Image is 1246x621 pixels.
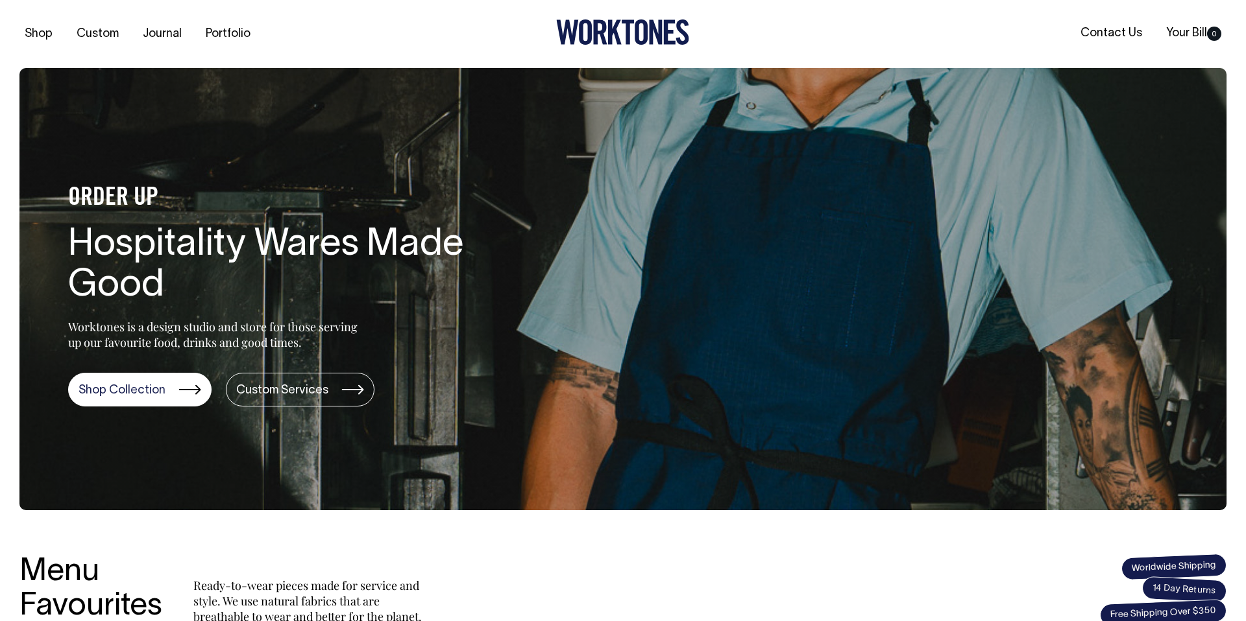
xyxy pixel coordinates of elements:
[68,373,212,406] a: Shop Collection
[1161,23,1227,44] a: Your Bill0
[1121,553,1227,580] span: Worldwide Shipping
[68,185,483,212] h4: ORDER UP
[71,23,124,45] a: Custom
[1142,576,1227,603] span: 14 Day Returns
[138,23,187,45] a: Journal
[1075,23,1147,44] a: Contact Us
[226,373,374,406] a: Custom Services
[68,319,363,350] p: Worktones is a design studio and store for those serving up our favourite food, drinks and good t...
[19,23,58,45] a: Shop
[68,225,483,308] h1: Hospitality Wares Made Good
[201,23,256,45] a: Portfolio
[1207,27,1221,41] span: 0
